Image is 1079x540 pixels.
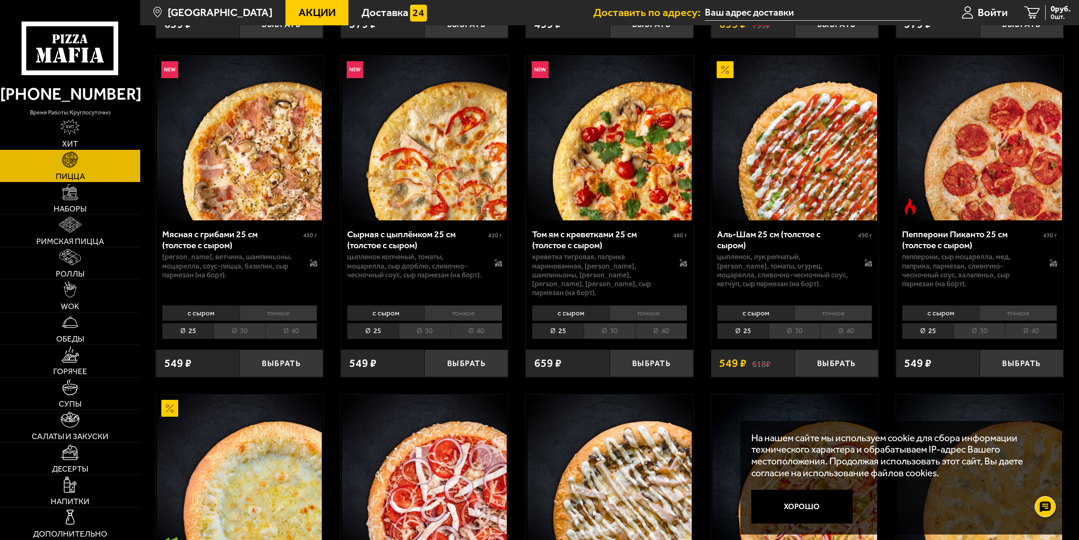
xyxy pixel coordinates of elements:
[156,56,323,220] a: НовинкаМясная с грибами 25 см (толстое с сыром)
[719,358,747,369] span: 549 ₽
[32,432,109,440] span: Салаты и закуски
[162,305,239,321] li: с сыром
[162,252,298,279] p: [PERSON_NAME], ветчина, шампиньоны, моцарелла, соус-пицца, базилик, сыр пармезан (на борт).
[161,61,178,78] img: Новинка
[36,237,104,245] span: Римская пицца
[33,530,107,538] span: Дополнительно
[673,232,687,239] span: 480 г
[162,323,214,339] li: 25
[751,490,853,524] button: Хорошо
[980,350,1063,377] button: Выбрать
[717,305,794,321] li: с сыром
[752,19,771,30] s: 799 ₽
[239,305,317,321] li: тонкое
[214,323,265,339] li: 30
[347,323,399,339] li: 25
[751,432,1047,479] p: На нашем сайте мы используем cookie для сбора информации технического характера и обрабатываем IP...
[902,252,1038,288] p: пепперони, сыр Моцарелла, мед, паприка, пармезан, сливочно-чесночный соус, халапеньо, сыр пармеза...
[769,323,820,339] li: 30
[717,229,856,250] div: Аль-Шам 25 см (толстое с сыром)
[526,56,693,220] a: НовинкаТом ям с креветками 25 см (толстое с сыром)
[717,61,734,78] img: Акционный
[303,232,317,239] span: 430 г
[164,19,192,30] span: 639 ₽
[795,350,878,377] button: Выбрать
[794,305,872,321] li: тонкое
[54,205,87,213] span: Наборы
[1005,323,1057,339] li: 40
[532,61,549,78] img: Новинка
[1051,5,1071,13] span: 0 руб.
[978,7,1008,18] span: Войти
[162,229,301,250] div: Мясная с грибами 25 см (толстое с сыром)
[265,323,317,339] li: 40
[954,323,1005,339] li: 30
[347,61,364,78] img: Новинка
[347,252,483,279] p: цыпленок копченый, томаты, моцарелла, сыр дорблю, сливочно-чесночный соус, сыр пармезан (на борт).
[347,229,486,250] div: Сырная с цыплёнком 25 см (толстое с сыром)
[450,323,502,339] li: 40
[168,7,272,18] span: [GEOGRAPHIC_DATA]
[52,465,88,473] span: Десерты
[904,358,932,369] span: 549 ₽
[56,270,84,278] span: Роллы
[56,335,84,343] span: Обеды
[752,358,771,369] s: 618 ₽
[164,358,192,369] span: 549 ₽
[902,305,979,321] li: с сыром
[711,56,878,220] a: АкционныйАль-Шам 25 см (толстое с сыром)
[584,323,635,339] li: 30
[161,400,178,417] img: Акционный
[342,56,507,220] img: Сырная с цыплёнком 25 см (толстое с сыром)
[1051,14,1071,20] span: 0 шт.
[61,302,79,310] span: WOK
[53,367,87,375] span: Горячее
[424,350,508,377] button: Выбрать
[157,56,322,220] img: Мясная с грибами 25 см (толстое с сыром)
[896,56,1063,220] a: Острое блюдоПепперони Пиканто 25 см (толстое с сыром)
[299,7,336,18] span: Акции
[712,56,877,220] img: Аль-Шам 25 см (толстое с сыром)
[897,56,1062,220] img: Пепперони Пиканто 25 см (толстое с сыром)
[361,7,408,18] span: Доставка
[527,56,692,220] img: Том ям с креветками 25 см (толстое с сыром)
[719,19,747,30] span: 699 ₽
[410,5,427,22] img: 15daf4d41897b9f0e9f617042186c801.svg
[532,229,671,250] div: Том ям с креветками 25 см (толстое с сыром)
[349,19,377,30] span: 579 ₽
[1043,232,1057,239] span: 430 г
[51,497,90,505] span: Напитки
[902,198,919,215] img: Острое блюдо
[488,232,502,239] span: 420 г
[717,252,853,288] p: цыпленок, лук репчатый, [PERSON_NAME], томаты, огурец, моцарелла, сливочно-чесночный соус, кетчуп...
[593,7,705,18] span: Доставить по адресу:
[239,350,323,377] button: Выбрать
[534,358,562,369] span: 659 ₽
[979,305,1057,321] li: тонкое
[717,323,769,339] li: 25
[347,305,424,321] li: с сыром
[902,323,954,339] li: 25
[635,323,687,339] li: 40
[705,5,921,21] input: Ваш адрес доставки
[349,358,377,369] span: 549 ₽
[399,323,450,339] li: 30
[820,323,872,339] li: 40
[904,19,932,30] span: 579 ₽
[858,232,872,239] span: 490 г
[424,305,502,321] li: тонкое
[609,305,687,321] li: тонкое
[610,350,693,377] button: Выбрать
[59,400,82,408] span: Супы
[341,56,508,220] a: НовинкаСырная с цыплёнком 25 см (толстое с сыром)
[532,305,609,321] li: с сыром
[902,229,1041,250] div: Пепперони Пиканто 25 см (толстое с сыром)
[534,19,562,30] span: 499 ₽
[532,252,668,297] p: креветка тигровая, паприка маринованная, [PERSON_NAME], шампиньоны, [PERSON_NAME], [PERSON_NAME],...
[56,172,85,180] span: Пицца
[532,323,584,339] li: 25
[62,140,78,148] span: Хит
